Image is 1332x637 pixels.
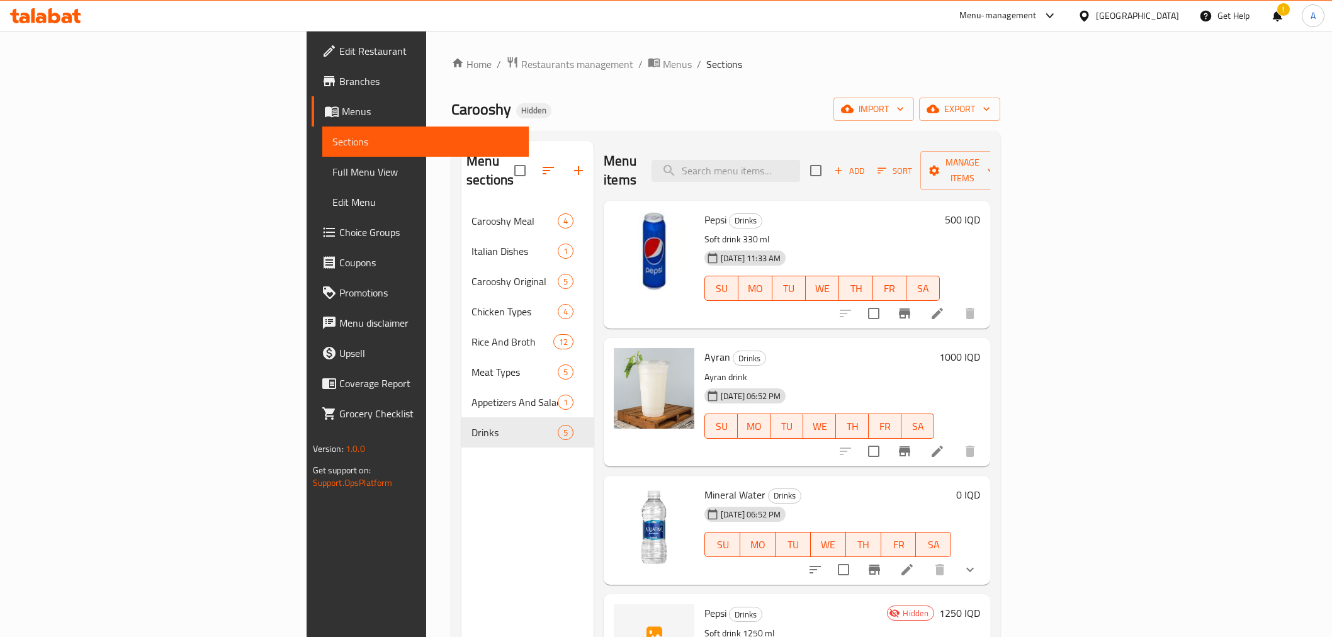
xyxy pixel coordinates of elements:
div: items [558,364,573,380]
span: Branches [339,74,519,89]
button: SU [704,532,740,557]
span: FR [878,279,901,298]
button: delete [955,298,985,329]
span: Drinks [471,425,558,440]
li: / [697,57,701,72]
h6: 1000 IQD [939,348,980,366]
a: Sections [322,127,529,157]
a: Support.OpsPlatform [313,475,393,491]
span: TU [776,417,798,436]
span: SA [912,279,935,298]
span: Italian Dishes [471,244,558,259]
span: Select to update [830,556,857,583]
a: Edit menu item [930,306,945,321]
span: SU [710,417,733,436]
h6: 1250 IQD [939,604,980,622]
span: Promotions [339,285,519,300]
a: Branches [312,66,529,96]
button: MO [740,532,776,557]
span: Pepsi [704,210,726,229]
span: WE [808,417,831,436]
div: Meat Types5 [461,357,594,387]
button: TU [772,276,806,301]
div: Rice And Broth12 [461,327,594,357]
a: Menus [312,96,529,127]
div: items [558,213,573,228]
button: Add [829,161,869,181]
span: TU [777,279,801,298]
span: Restaurants management [521,57,633,72]
div: Appetizers And Salad1 [461,387,594,417]
div: items [558,244,573,259]
span: Coverage Report [339,376,519,391]
svg: Show Choices [962,562,978,577]
button: SU [704,276,738,301]
span: Upsell [339,346,519,361]
span: Drinks [769,488,801,503]
div: Drinks [768,488,801,504]
span: TU [781,536,806,554]
a: Grocery Checklist [312,398,529,429]
button: Branch-specific-item [859,555,889,585]
button: FR [869,414,901,439]
div: Hidden [516,103,551,118]
button: WE [803,414,836,439]
span: Add item [829,161,869,181]
span: FR [886,536,912,554]
span: WE [811,279,834,298]
a: Edit menu item [900,562,915,577]
div: Menu-management [959,8,1037,23]
div: items [558,425,573,440]
button: Sort [874,161,915,181]
span: 12 [554,336,573,348]
div: Appetizers And Salad [471,395,558,410]
button: TH [839,276,872,301]
a: Coupons [312,247,529,278]
a: Restaurants management [506,56,633,72]
span: [DATE] 06:52 PM [716,390,786,402]
span: Add [832,164,866,178]
span: Version: [313,441,344,457]
span: TH [851,536,876,554]
a: Edit Restaurant [312,36,529,66]
span: Full Menu View [332,164,519,179]
button: Branch-specific-item [889,436,920,466]
span: MO [743,279,767,298]
div: Chicken Types [471,304,558,319]
span: Sort sections [533,155,563,186]
button: SA [906,276,940,301]
span: Menus [663,57,692,72]
span: Sections [332,134,519,149]
a: Menu disclaimer [312,308,529,338]
a: Menus [648,56,692,72]
button: delete [955,436,985,466]
span: Rice And Broth [471,334,553,349]
button: SU [704,414,738,439]
span: Sort [878,164,912,178]
span: Meat Types [471,364,558,380]
span: Hidden [898,607,934,619]
span: SU [710,536,735,554]
a: Edit Menu [322,187,529,217]
button: Manage items [920,151,1005,190]
a: Edit menu item [930,444,945,459]
div: Carooshy Original5 [461,266,594,296]
span: Select section [803,157,829,184]
div: items [558,304,573,319]
span: Edit Menu [332,194,519,210]
button: FR [873,276,906,301]
span: Coupons [339,255,519,270]
span: import [844,101,904,117]
span: Drinks [730,607,762,622]
div: [GEOGRAPHIC_DATA] [1096,9,1179,23]
span: MO [743,417,765,436]
span: 4 [558,215,573,227]
span: Manage items [930,155,995,186]
span: Sort items [869,161,920,181]
span: Select to update [861,438,887,465]
h6: 500 IQD [945,211,980,228]
span: WE [816,536,841,554]
div: Italian Dishes1 [461,236,594,266]
a: Choice Groups [312,217,529,247]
